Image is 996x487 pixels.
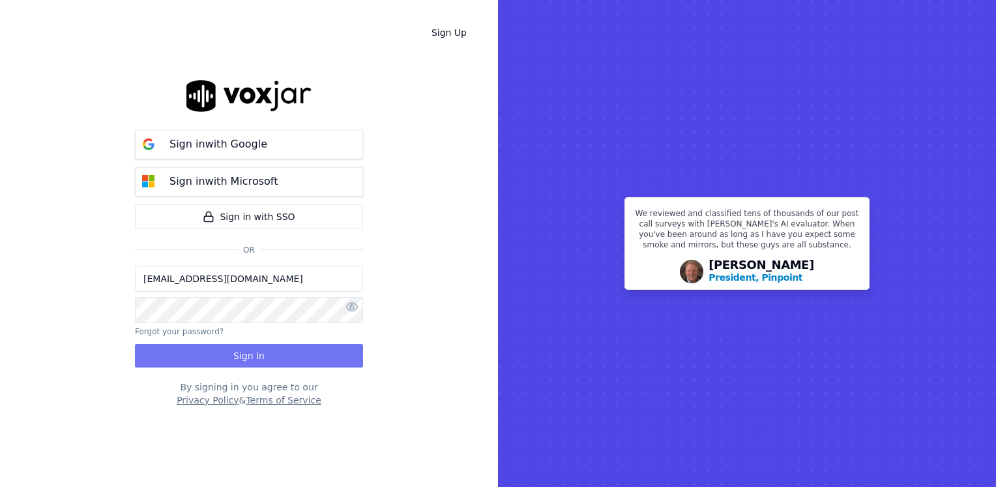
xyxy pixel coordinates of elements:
button: Forgot your password? [135,326,224,337]
p: Sign in with Microsoft [169,174,278,189]
p: Sign in with Google [169,136,267,152]
p: President, Pinpoint [709,271,802,284]
a: Sign in with SSO [135,204,363,229]
button: Privacy Policy [177,394,239,407]
img: logo [186,80,312,111]
a: Sign Up [421,21,477,44]
img: Avatar [680,260,703,283]
button: Terms of Service [246,394,321,407]
img: google Sign in button [136,131,162,157]
div: By signing in you agree to our & [135,381,363,407]
button: Sign In [135,344,363,368]
button: Sign inwith Google [135,130,363,159]
button: Sign inwith Microsoft [135,167,363,196]
div: [PERSON_NAME] [709,259,814,284]
input: Email [135,266,363,292]
p: We reviewed and classified tens of thousands of our post call surveys with [PERSON_NAME]'s AI eva... [633,208,861,255]
img: microsoft Sign in button [136,168,162,195]
span: Or [238,245,260,255]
